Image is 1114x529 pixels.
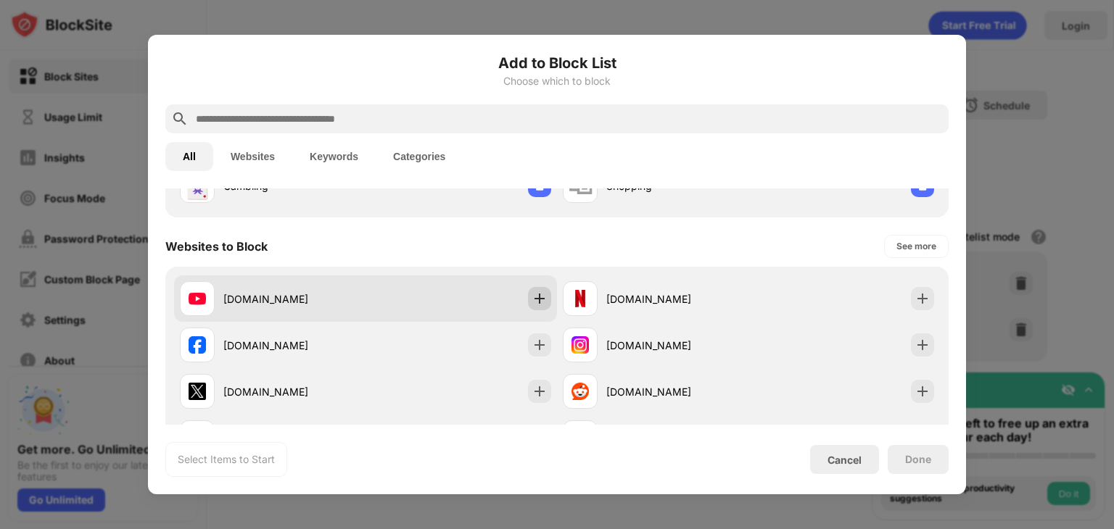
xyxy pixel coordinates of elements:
[376,142,463,171] button: Categories
[223,338,366,353] div: [DOMAIN_NAME]
[213,142,292,171] button: Websites
[178,452,275,467] div: Select Items to Start
[292,142,376,171] button: Keywords
[223,291,366,307] div: [DOMAIN_NAME]
[572,336,589,354] img: favicons
[189,290,206,307] img: favicons
[223,384,366,399] div: [DOMAIN_NAME]
[606,338,748,353] div: [DOMAIN_NAME]
[165,75,949,87] div: Choose which to block
[165,52,949,74] h6: Add to Block List
[896,239,936,254] div: See more
[606,291,748,307] div: [DOMAIN_NAME]
[606,384,748,399] div: [DOMAIN_NAME]
[189,383,206,400] img: favicons
[572,383,589,400] img: favicons
[828,454,862,466] div: Cancel
[165,142,213,171] button: All
[572,290,589,307] img: favicons
[189,336,206,354] img: favicons
[171,110,189,128] img: search.svg
[905,454,931,465] div: Done
[165,239,268,254] div: Websites to Block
